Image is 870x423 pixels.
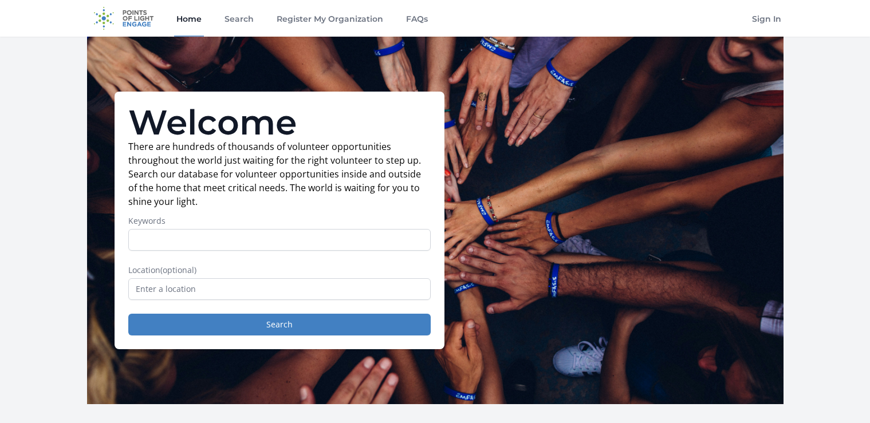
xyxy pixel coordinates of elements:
h1: Welcome [128,105,431,140]
input: Enter a location [128,278,431,300]
p: There are hundreds of thousands of volunteer opportunities throughout the world just waiting for ... [128,140,431,208]
label: Location [128,264,431,276]
label: Keywords [128,215,431,227]
span: (optional) [160,264,196,275]
button: Search [128,314,431,335]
